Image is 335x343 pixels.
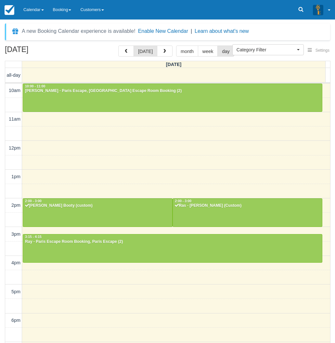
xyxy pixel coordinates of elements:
div: Ray - Paris Escape Room Booking, Paris Escape (2) [25,239,320,244]
span: 6pm [11,318,20,323]
span: 2:00 - 3:00 [25,199,42,203]
span: 5pm [11,289,20,294]
a: Learn about what's new [195,28,249,34]
span: 2:00 - 3:00 [175,199,191,203]
a: 3:15 - 4:15Ray - Paris Escape Room Booking, Paris Escape (2) [23,234,322,263]
span: 3:15 - 4:15 [25,235,42,239]
h2: [DATE] [5,46,87,58]
span: 12pm [9,145,20,151]
button: week [198,46,218,57]
span: [DATE] [166,62,182,67]
span: 3pm [11,231,20,237]
button: [DATE] [134,46,157,57]
span: 11am [9,116,20,122]
button: Settings [304,46,333,55]
span: 1pm [11,174,20,179]
button: month [176,46,198,57]
span: Category Filter [237,46,295,53]
div: A new Booking Calendar experience is available! [22,27,135,35]
img: checkfront-main-nav-mini-logo.png [5,5,14,15]
a: 10:00 - 11:00[PERSON_NAME] - Paris Escape, [GEOGRAPHIC_DATA] Escape Room Booking (2) [23,84,322,112]
div: [PERSON_NAME] Booty (custom) [25,203,171,208]
button: Enable New Calendar [138,28,188,34]
div: Ras - [PERSON_NAME] (Custom) [174,203,320,208]
span: Settings [316,48,329,53]
span: 10:00 - 11:00 [25,85,45,88]
button: day [217,46,234,57]
span: 2pm [11,203,20,208]
a: 2:00 - 3:00Ras - [PERSON_NAME] (Custom) [173,198,322,227]
button: Category Filter [232,44,304,55]
span: 10am [9,88,20,93]
span: | [191,28,192,34]
img: A3 [313,5,323,15]
span: 4pm [11,260,20,265]
a: 2:00 - 3:00[PERSON_NAME] Booty (custom) [23,198,173,227]
span: all-day [7,73,20,78]
div: [PERSON_NAME] - Paris Escape, [GEOGRAPHIC_DATA] Escape Room Booking (2) [25,88,320,94]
